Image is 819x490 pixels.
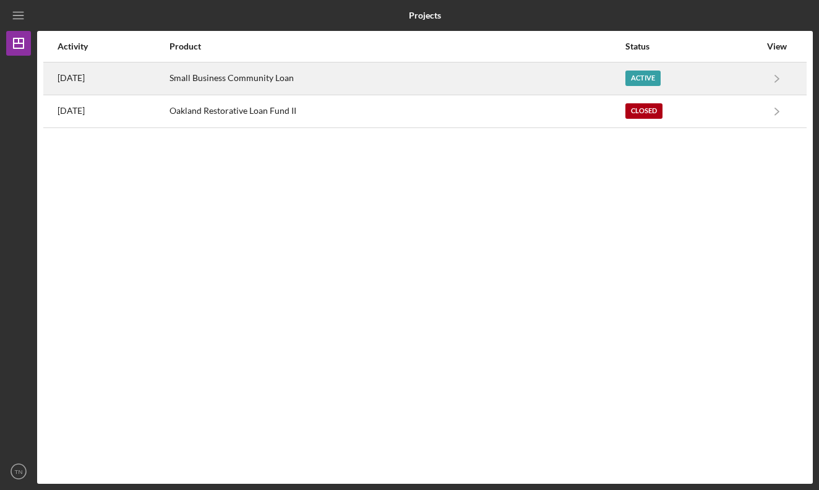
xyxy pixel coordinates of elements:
[15,468,23,475] text: TN
[625,41,761,51] div: Status
[58,106,85,116] time: 2024-10-17 19:48
[409,11,441,20] b: Projects
[761,41,792,51] div: View
[169,63,624,94] div: Small Business Community Loan
[169,96,624,127] div: Oakland Restorative Loan Fund II
[169,41,624,51] div: Product
[58,41,168,51] div: Activity
[6,459,31,484] button: TN
[625,103,662,119] div: Closed
[58,73,85,83] time: 2025-09-09 23:41
[625,71,661,86] div: Active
